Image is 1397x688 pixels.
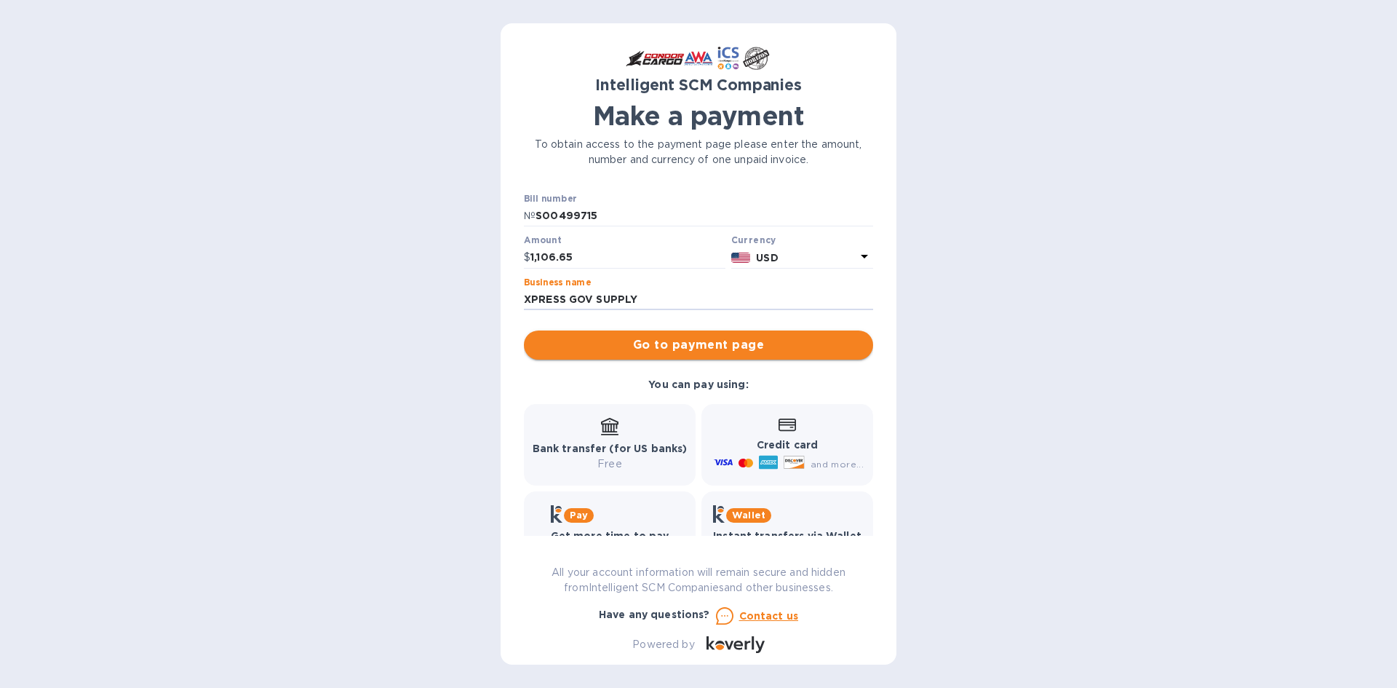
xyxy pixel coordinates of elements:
label: Bill number [524,194,576,203]
b: USD [756,252,778,264]
input: Enter business name [524,289,873,311]
b: Credit card [757,439,818,451]
b: You can pay using: [648,379,748,390]
b: Bank transfer (for US banks) [533,443,688,454]
button: Go to payment page [524,331,873,360]
span: and more... [811,459,864,470]
p: № [524,208,536,224]
label: Amount [524,237,561,245]
p: $ [524,250,530,265]
p: Powered by [632,637,694,652]
p: To obtain access to the payment page please enter the amount, number and currency of one unpaid i... [524,137,873,167]
h1: Make a payment [524,100,873,131]
p: All your account information will remain secure and hidden from Intelligent SCM Companies and oth... [524,565,873,596]
img: USD [731,253,751,263]
input: 0.00 [530,247,725,269]
input: Enter bill number [536,205,873,227]
label: Business name [524,278,591,287]
b: Pay [570,510,588,521]
b: Currency [731,234,776,245]
p: Free [533,456,688,472]
b: Get more time to pay [551,530,669,542]
span: Go to payment page [536,336,861,354]
b: Wallet [732,510,765,521]
b: Intelligent SCM Companies [595,76,802,94]
b: Instant transfers via Wallet [713,530,861,542]
u: Contact us [739,610,799,622]
b: Have any questions? [599,609,710,620]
